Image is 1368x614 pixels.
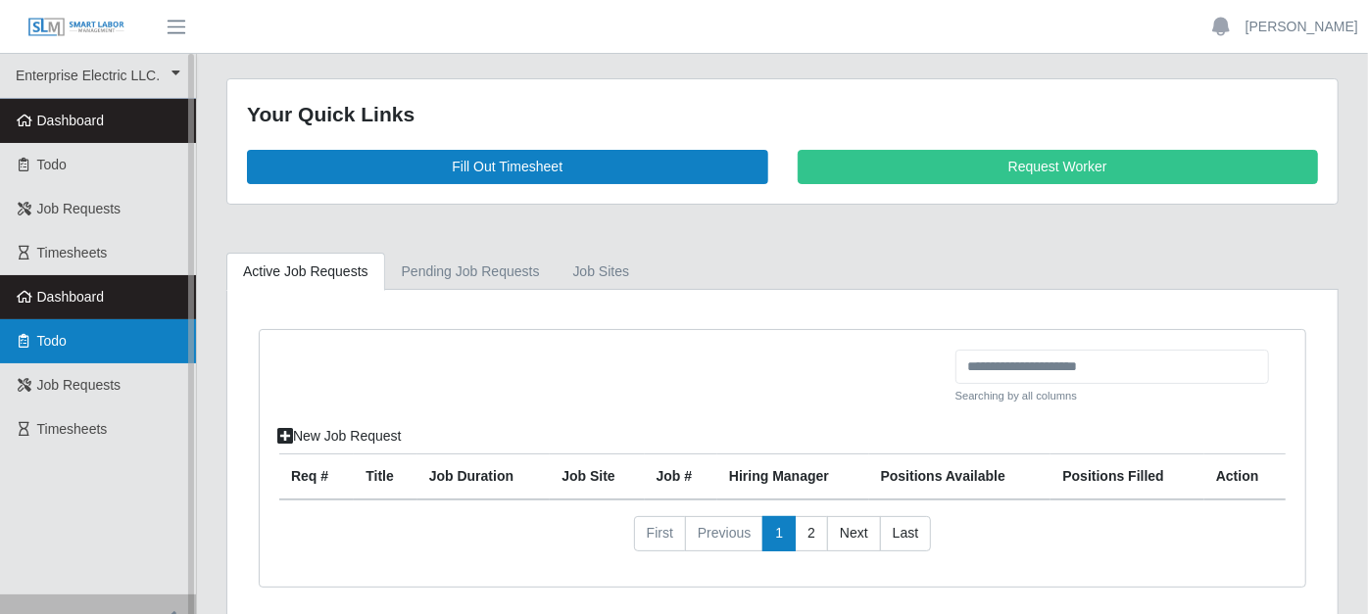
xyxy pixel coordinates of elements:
[37,333,67,349] span: Todo
[226,253,385,291] a: Active Job Requests
[1050,454,1204,500] th: Positions Filled
[1246,17,1358,37] a: [PERSON_NAME]
[880,516,931,551] a: Last
[798,150,1319,184] a: Request Worker
[37,289,105,305] span: Dashboard
[37,245,108,260] span: Timesheets
[795,516,828,551] a: 2
[37,377,122,393] span: Job Requests
[354,454,417,500] th: Title
[27,17,125,38] img: SLM Logo
[417,454,551,500] th: Job Duration
[557,253,647,291] a: job sites
[37,157,67,172] span: Todo
[762,516,796,551] a: 1
[955,388,1269,404] small: Searching by all columns
[645,454,717,500] th: Job #
[385,253,557,291] a: Pending Job Requests
[279,516,1286,567] nav: pagination
[827,516,881,551] a: Next
[550,454,644,500] th: job site
[37,113,105,128] span: Dashboard
[247,99,1318,130] div: Your Quick Links
[279,454,354,500] th: Req #
[717,454,869,500] th: Hiring Manager
[869,454,1051,500] th: Positions Available
[1204,454,1286,500] th: Action
[265,419,415,453] a: New Job Request
[37,201,122,216] span: Job Requests
[37,421,108,437] span: Timesheets
[247,150,768,184] a: Fill Out Timesheet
